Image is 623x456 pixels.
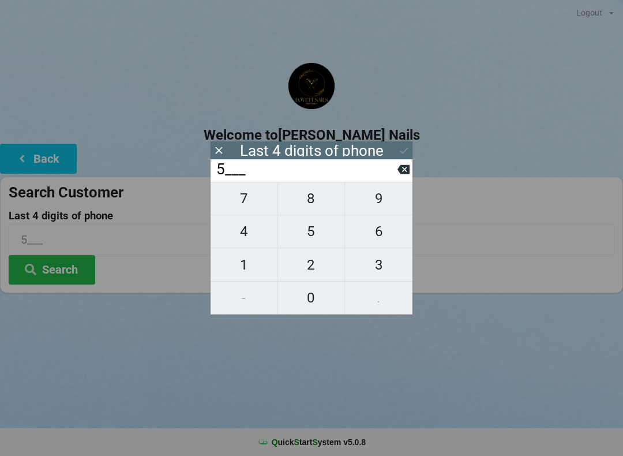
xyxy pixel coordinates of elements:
button: 0 [278,282,346,315]
div: Last 4 digits of phone [240,145,384,156]
button: 8 [278,182,346,215]
button: 6 [345,215,412,248]
button: 3 [345,248,412,281]
span: 6 [345,219,412,244]
span: 5 [278,219,345,244]
button: 5 [278,215,346,248]
span: 9 [345,186,412,211]
span: 1 [211,253,277,277]
button: 1 [211,248,278,281]
button: 9 [345,182,412,215]
span: 7 [211,186,277,211]
span: 3 [345,253,412,277]
span: 4 [211,219,277,244]
span: 2 [278,253,345,277]
button: 2 [278,248,346,281]
span: 0 [278,286,345,310]
span: 8 [278,186,345,211]
button: 7 [211,182,278,215]
button: 4 [211,215,278,248]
